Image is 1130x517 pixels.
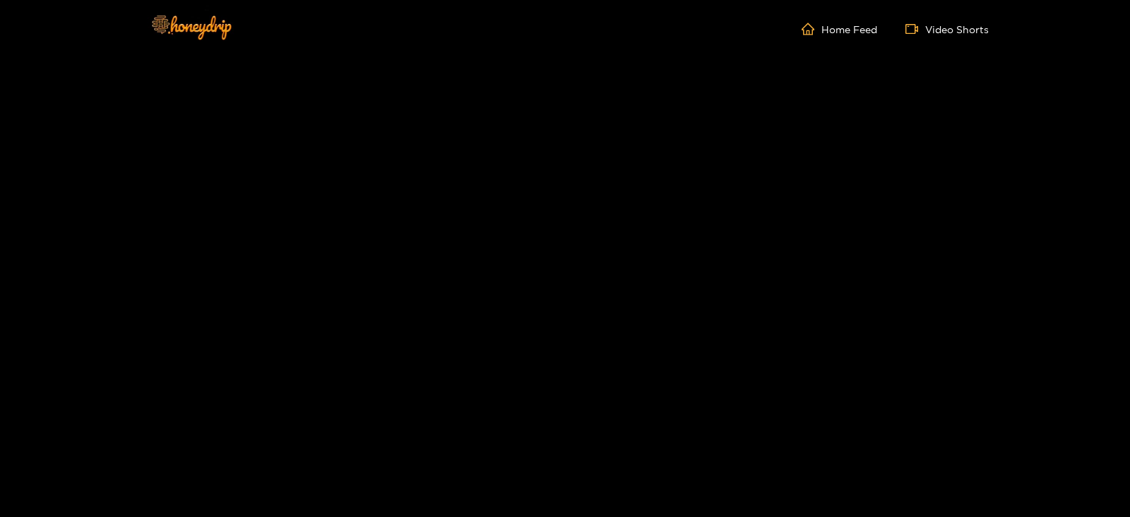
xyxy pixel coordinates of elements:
span: video-camera [905,23,925,35]
a: Home Feed [802,23,877,35]
a: Video Shorts [905,23,989,35]
span: home [802,23,821,35]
